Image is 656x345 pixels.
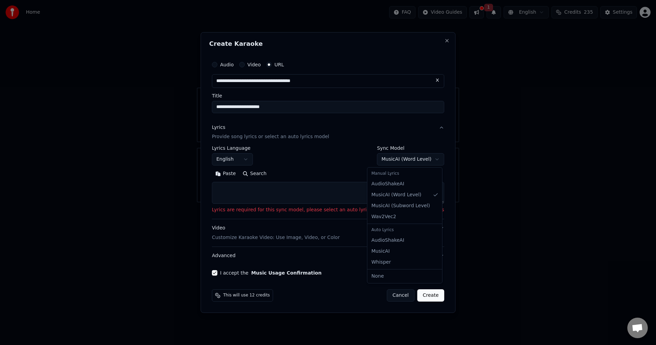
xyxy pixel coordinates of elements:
[371,202,430,209] span: MusicAI ( Subword Level )
[371,213,396,220] span: Wav2Vec2
[377,146,444,151] label: Sync Model
[369,225,441,235] div: Auto Lyrics
[223,293,270,298] span: This will use 12 credits
[251,270,322,275] button: Music Usage Confirmation
[212,134,329,141] p: Provide song lyrics or select an auto lyrics model
[212,124,225,131] div: Lyrics
[371,273,384,280] span: None
[239,169,270,180] button: Search
[369,169,441,178] div: Manual Lyrics
[371,237,404,244] span: AudioShakeAI
[371,181,404,187] span: AudioShakeAI
[371,259,391,266] span: Whisper
[247,62,261,67] label: Video
[220,62,234,67] label: Audio
[212,146,253,151] label: Lyrics Language
[212,169,239,180] button: Paste
[212,234,340,241] p: Customize Karaoke Video: Use Image, Video, or Color
[417,289,444,302] button: Create
[371,248,390,255] span: MusicAI
[212,247,444,265] button: Advanced
[209,41,447,47] h2: Create Karaoke
[220,270,322,275] label: I accept the
[274,62,284,67] label: URL
[212,207,444,214] p: Lyrics are required for this sync model, please select an auto lyrics model if you don't have lyrics
[387,289,414,302] button: Cancel
[371,191,421,198] span: MusicAI ( Word Level )
[212,225,340,241] div: Video
[212,93,444,98] label: Title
